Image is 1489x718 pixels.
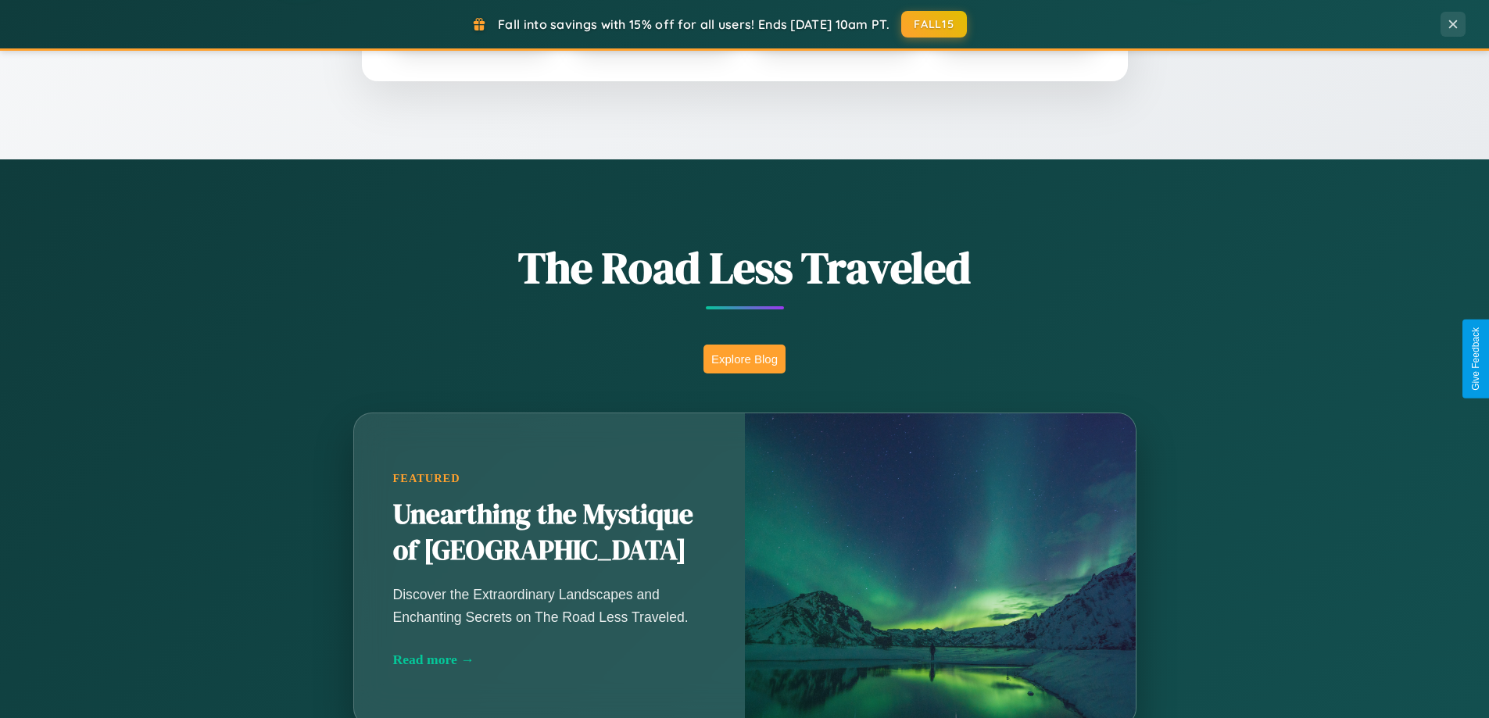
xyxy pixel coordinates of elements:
div: Featured [393,472,706,485]
div: Read more → [393,652,706,668]
h2: Unearthing the Mystique of [GEOGRAPHIC_DATA] [393,497,706,569]
p: Discover the Extraordinary Landscapes and Enchanting Secrets on The Road Less Traveled. [393,584,706,627]
div: Give Feedback [1470,327,1481,391]
button: FALL15 [901,11,967,38]
h1: The Road Less Traveled [276,238,1214,298]
button: Explore Blog [703,345,786,373]
span: Fall into savings with 15% off for all users! Ends [DATE] 10am PT. [498,16,889,32]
